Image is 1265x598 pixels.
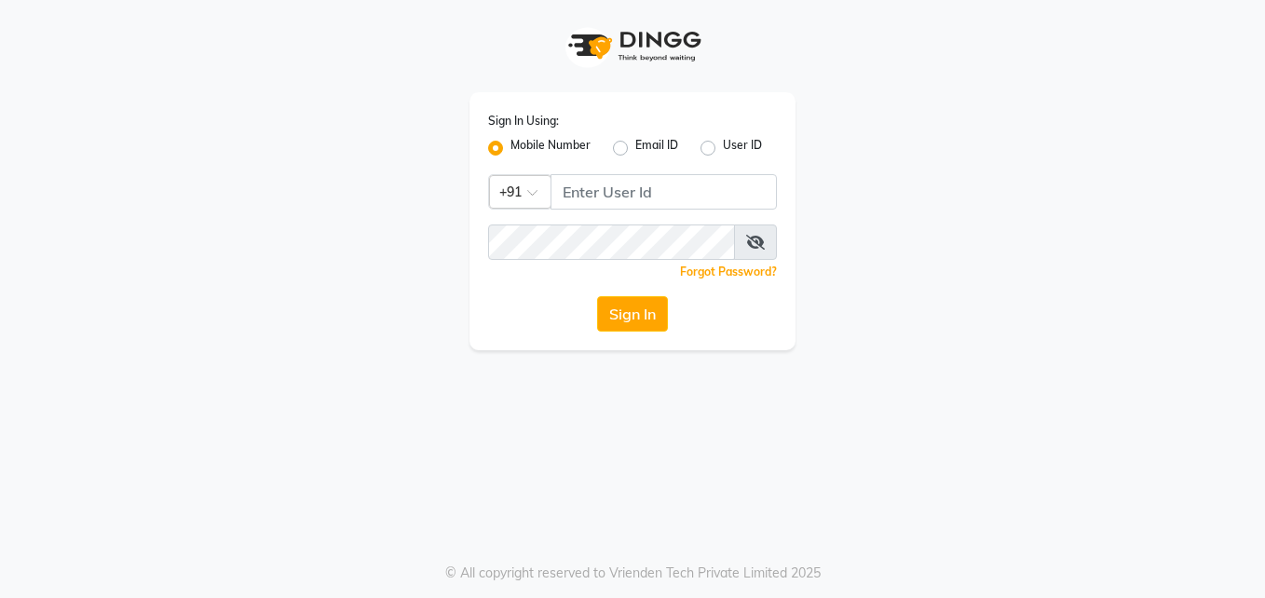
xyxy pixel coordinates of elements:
input: Username [551,174,777,210]
button: Sign In [597,296,668,332]
label: User ID [723,137,762,159]
label: Email ID [635,137,678,159]
label: Sign In Using: [488,113,559,129]
label: Mobile Number [510,137,591,159]
img: logo1.svg [558,19,707,74]
a: Forgot Password? [680,265,777,279]
input: Username [488,224,735,260]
